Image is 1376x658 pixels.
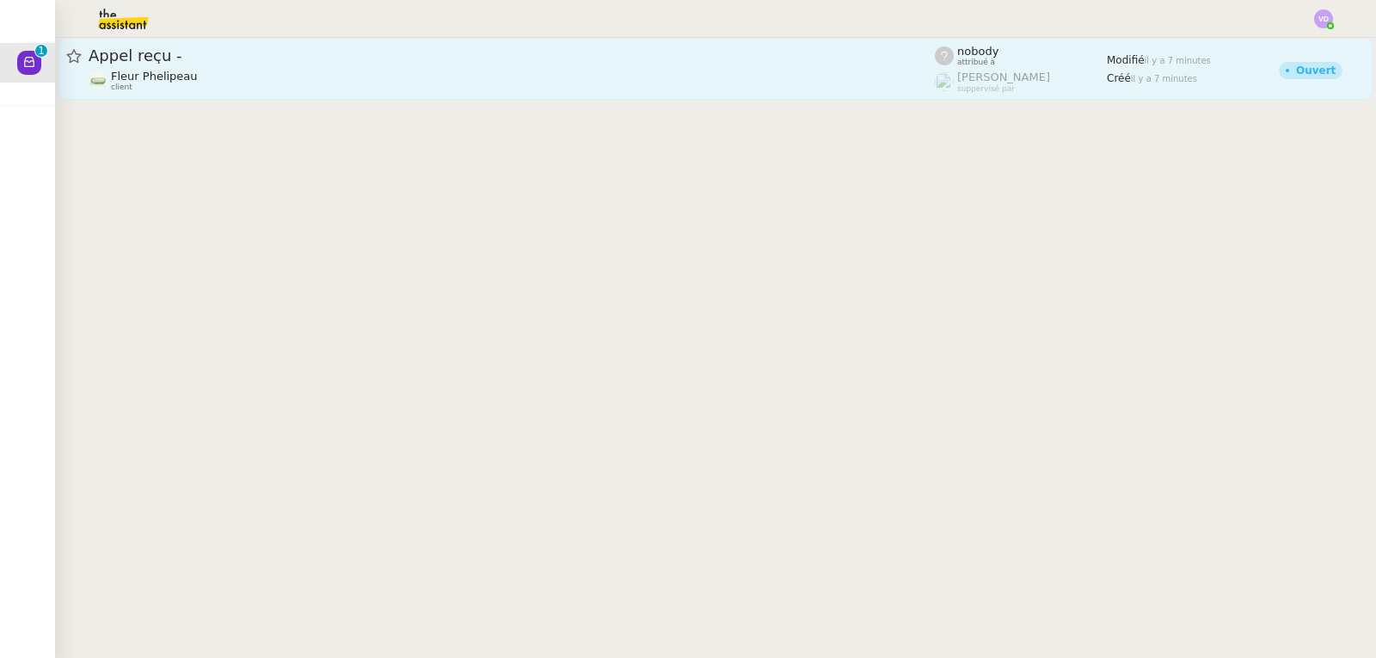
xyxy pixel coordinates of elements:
[935,45,1107,67] app-user-label: attribué à
[89,70,935,92] app-user-detailed-label: client
[38,45,45,60] p: 1
[111,70,198,83] span: Fleur Phelipeau
[1296,65,1336,76] div: Ouvert
[89,48,935,64] span: Appel reçu -
[935,71,1107,93] app-user-label: suppervisé par
[1107,54,1145,66] span: Modifié
[1314,9,1333,28] img: svg
[957,71,1050,83] span: [PERSON_NAME]
[935,72,954,91] img: users%2FyQfMwtYgTqhRP2YHWHmG2s2LYaD3%2Favatar%2Fprofile-pic.png
[35,45,47,57] nz-badge-sup: 1
[957,84,1015,94] span: suppervisé par
[957,58,995,67] span: attribué à
[1107,72,1131,84] span: Créé
[1145,56,1211,65] span: il y a 7 minutes
[89,71,107,90] img: 7f9b6497-4ade-4d5b-ae17-2cbe23708554
[957,45,998,58] span: nobody
[111,83,132,92] span: client
[1131,74,1197,83] span: il y a 7 minutes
